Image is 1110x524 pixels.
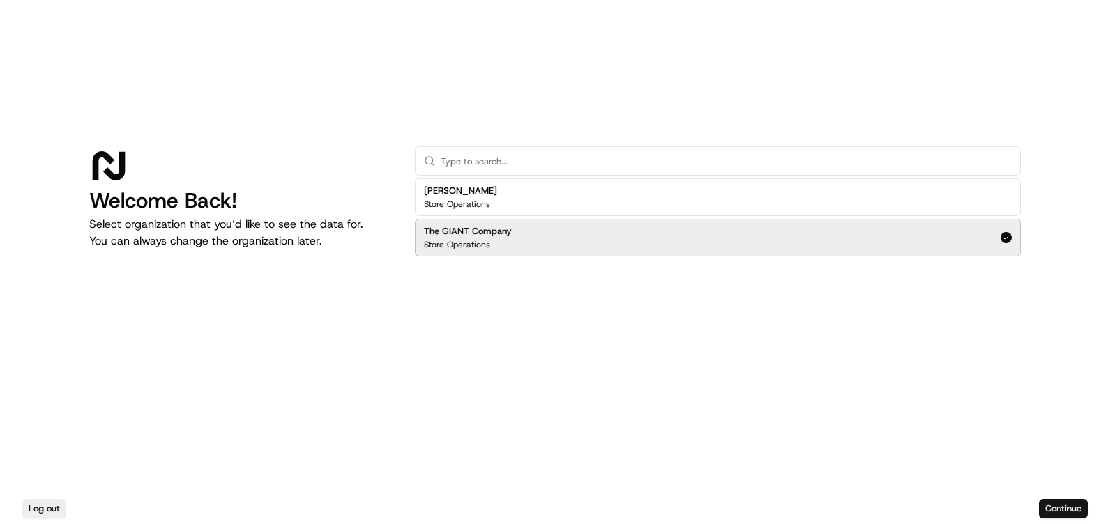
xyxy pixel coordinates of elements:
div: Suggestions [415,176,1021,259]
button: Log out [22,499,66,518]
h1: Welcome Back! [89,188,393,213]
p: Select organization that you’d like to see the data for. You can always change the organization l... [89,216,393,249]
h2: The GIANT Company [424,225,512,238]
p: Store Operations [424,199,490,210]
p: Store Operations [424,239,490,250]
h2: [PERSON_NAME] [424,185,497,197]
input: Type to search... [441,147,1012,175]
button: Continue [1039,499,1088,518]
